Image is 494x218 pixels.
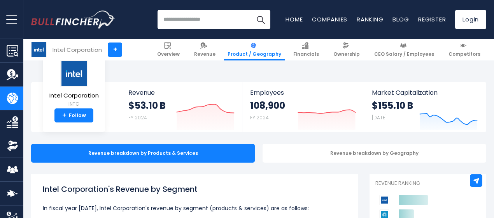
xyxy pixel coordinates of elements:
[128,99,166,112] strong: $53.10 B
[372,99,413,112] strong: $155.10 B
[293,51,319,57] span: Financials
[128,114,147,121] small: FY 2024
[371,39,438,60] a: CEO Salary / Employees
[372,89,478,96] span: Market Capitalization
[157,51,180,57] span: Overview
[250,89,356,96] span: Employees
[250,99,285,112] strong: 108,900
[224,39,285,60] a: Product / Geography
[62,112,66,119] strong: +
[191,39,219,60] a: Revenue
[31,144,255,163] div: Revenue breakdown by Products & Services
[154,39,183,60] a: Overview
[43,204,346,213] p: In fiscal year [DATE], Intel Corporation's revenue by segment (products & services) are as follows:
[31,11,115,28] a: Go to homepage
[128,89,235,96] span: Revenue
[251,10,270,29] button: Search
[263,144,486,163] div: Revenue breakdown by Geography
[290,39,322,60] a: Financials
[194,51,215,57] span: Revenue
[228,51,281,57] span: Product / Geography
[379,195,389,205] img: Intel Corporation competitors logo
[60,60,88,87] img: INTC logo
[330,39,363,60] a: Ownership
[7,140,18,152] img: Ownership
[242,82,363,132] a: Employees 108,900 FY 2024
[312,15,347,23] a: Companies
[418,15,446,23] a: Register
[49,101,99,108] small: INTC
[250,114,269,121] small: FY 2024
[333,51,360,57] span: Ownership
[286,15,303,23] a: Home
[49,60,99,109] a: Intel Corporation INTC
[364,82,485,132] a: Market Capitalization $155.10 B [DATE]
[455,10,486,29] a: Login
[31,11,115,28] img: Bullfincher logo
[374,51,434,57] span: CEO Salary / Employees
[357,15,383,23] a: Ranking
[54,108,93,122] a: +Follow
[49,92,99,99] span: Intel Corporation
[448,51,480,57] span: Competitors
[108,43,122,57] a: +
[32,42,46,57] img: INTC logo
[121,82,242,132] a: Revenue $53.10 B FY 2024
[53,45,102,54] div: Intel Corporation
[372,114,387,121] small: [DATE]
[43,183,346,195] h1: Intel Corporation's Revenue by Segment
[375,180,480,187] p: Revenue Ranking
[392,15,409,23] a: Blog
[445,39,484,60] a: Competitors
